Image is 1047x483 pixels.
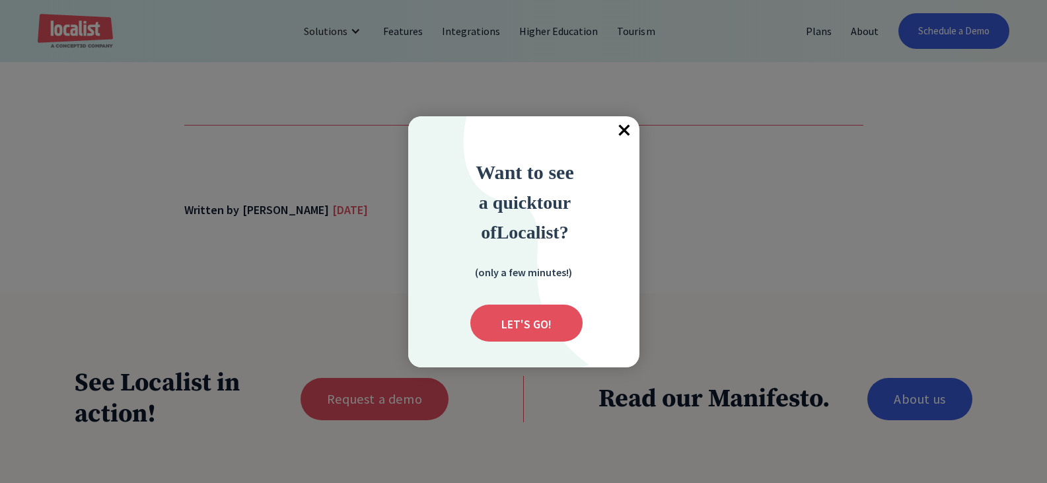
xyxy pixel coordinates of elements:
[537,192,552,213] strong: to
[470,305,583,342] div: Submit
[457,264,589,280] div: (only a few minutes!)
[481,192,571,242] strong: ur of
[475,266,572,279] strong: (only a few minutes!)
[610,116,639,145] span: ×
[439,157,611,246] div: Want to see a quick tour of Localist?
[476,161,574,183] strong: Want to see
[479,192,537,213] span: a quick
[610,116,639,145] div: Close popup
[497,222,569,242] strong: Localist?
